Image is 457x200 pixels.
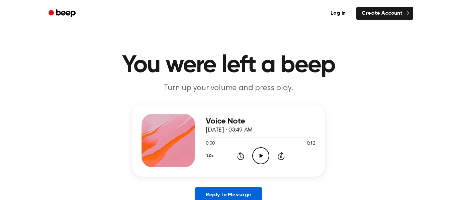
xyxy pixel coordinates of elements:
[324,6,352,21] a: Log in
[44,7,82,20] a: Beep
[356,7,413,20] a: Create Account
[57,53,400,77] h1: You were left a beep
[100,83,357,94] p: Turn up your volume and press play.
[206,150,216,162] button: 1.0x
[206,117,315,126] h3: Voice Note
[206,127,253,133] span: [DATE] · 03:49 AM
[307,140,315,147] span: 0:12
[206,140,214,147] span: 0:00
